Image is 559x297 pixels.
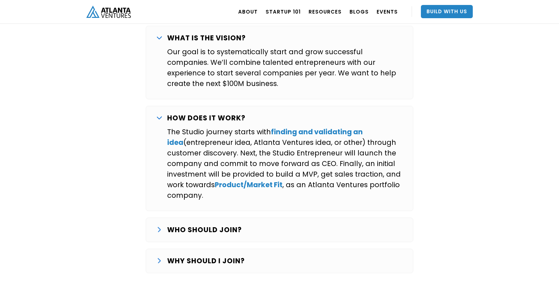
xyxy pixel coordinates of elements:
img: arrow down [157,36,162,39]
span: Upgrade [3,8,19,13]
img: arrow down [158,227,161,233]
a: Product/Market Fit [215,180,282,190]
strong: WHAT IS THE VISION? [167,33,246,43]
a: Startup 101 [266,2,301,21]
a: EVENTS [377,2,398,21]
img: arrow down [157,116,162,119]
strong: HOW DOES IT WORK? [167,113,245,123]
p: The Studio journey starts with (entrepreneur idea, Atlanta Ventures idea, or other) through custo... [167,127,403,201]
p: WHO SHOULD JOIN? [167,225,242,235]
a: ABOUT [238,2,258,21]
a: Build With Us [421,5,473,18]
img: arrow down [158,258,161,264]
a: BLOGS [350,2,369,21]
p: Our goal is to systematically start and grow successful companies. We’ll combine talented entrepr... [167,47,403,89]
a: RESOURCES [309,2,342,21]
strong: WHY SHOULD I JOIN? [167,256,245,266]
